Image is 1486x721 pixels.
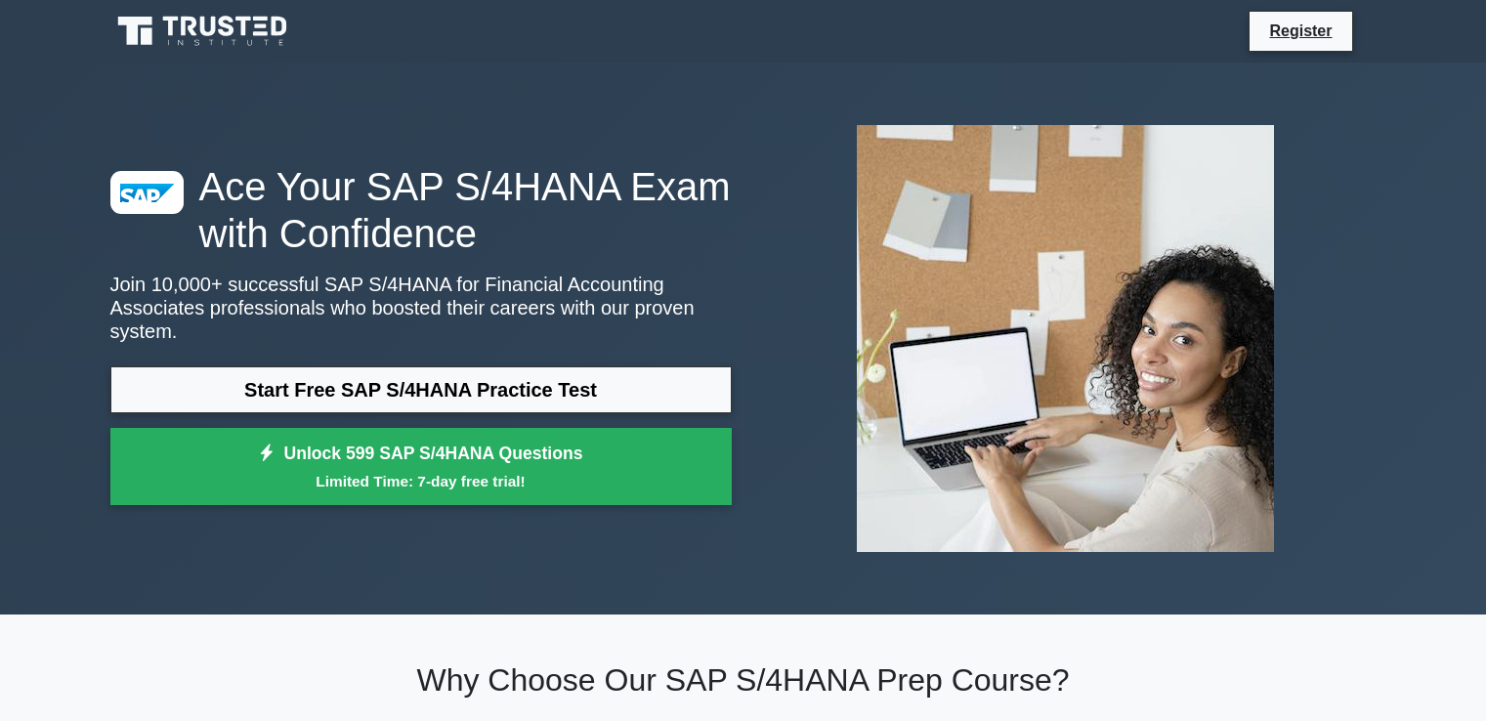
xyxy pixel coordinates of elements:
a: Register [1257,19,1343,43]
h1: Ace Your SAP S/4HANA Exam with Confidence [110,163,732,257]
small: Limited Time: 7-day free trial! [135,470,707,492]
a: Start Free SAP S/4HANA Practice Test [110,366,732,413]
a: Unlock 599 SAP S/4HANA QuestionsLimited Time: 7-day free trial! [110,428,732,506]
p: Join 10,000+ successful SAP S/4HANA for Financial Accounting Associates professionals who boosted... [110,273,732,343]
h2: Why Choose Our SAP S/4HANA Prep Course? [110,661,1377,699]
